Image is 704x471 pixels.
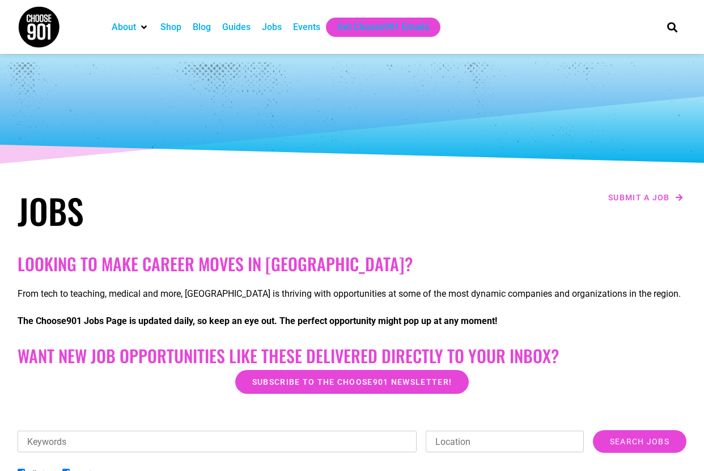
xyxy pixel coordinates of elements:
input: Location [426,431,584,452]
div: About [106,18,155,37]
h2: Looking to make career moves in [GEOGRAPHIC_DATA]? [18,254,686,274]
span: Submit a job [608,194,670,201]
a: Blog [193,20,211,34]
a: Subscribe to the Choose901 newsletter! [235,370,469,394]
input: Keywords [18,431,417,452]
div: Search [663,18,682,36]
h2: Want New Job Opportunities like these Delivered Directly to your Inbox? [18,346,686,366]
input: Search Jobs [593,430,686,453]
a: Shop [160,20,181,34]
p: From tech to teaching, medical and more, [GEOGRAPHIC_DATA] is thriving with opportunities at some... [18,287,686,301]
a: Get Choose901 Emails [337,20,429,34]
strong: The Choose901 Jobs Page is updated daily, so keep an eye out. The perfect opportunity might pop u... [18,316,497,326]
nav: Main nav [106,18,648,37]
h1: Jobs [18,190,346,231]
a: Guides [222,20,251,34]
a: Jobs [262,20,282,34]
a: About [112,20,136,34]
a: Submit a job [605,190,686,205]
a: Events [293,20,320,34]
span: Subscribe to the Choose901 newsletter! [252,378,452,386]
